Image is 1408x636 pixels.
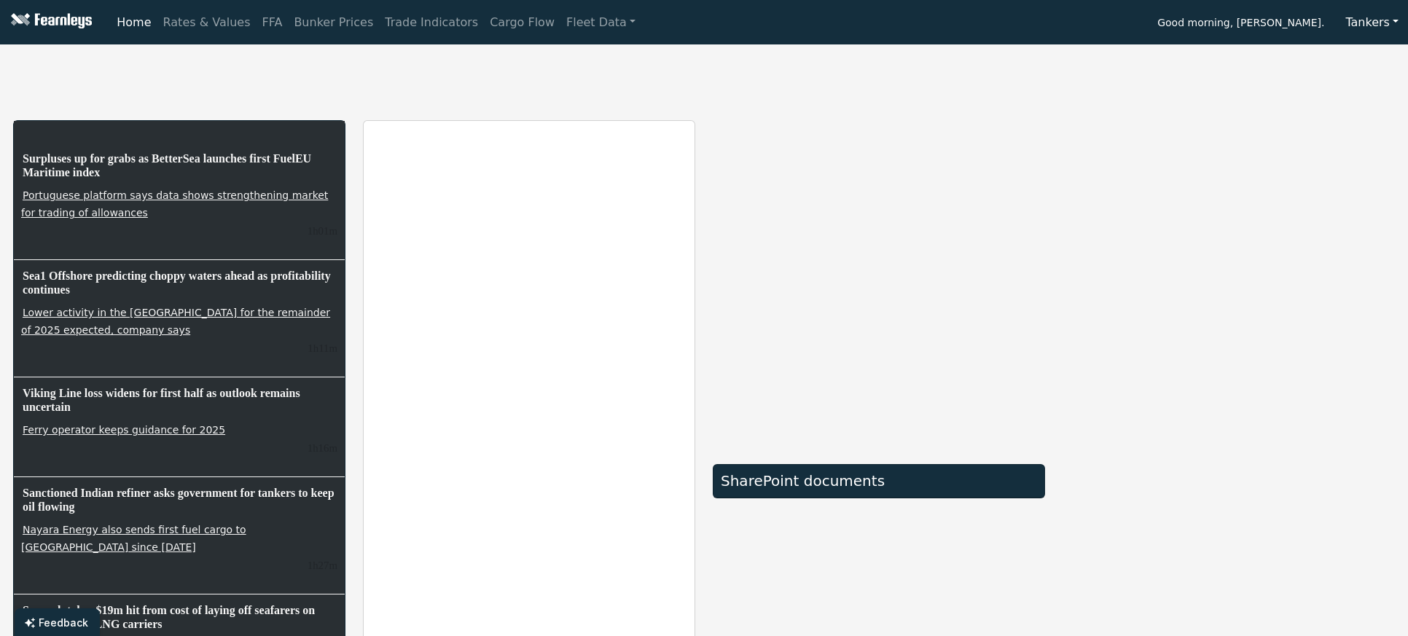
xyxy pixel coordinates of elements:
[157,8,257,37] a: Rates & Values
[379,8,484,37] a: Trade Indicators
[257,8,289,37] a: FFA
[21,150,337,181] h6: Surpluses up for grabs as BetterSea launches first FuelEU Maritime index
[111,8,157,37] a: Home
[308,342,337,354] small: 15/08/2025, 10:24:26
[713,120,1045,448] iframe: market overview TradingView widget
[484,8,560,37] a: Cargo Flow
[1336,9,1408,36] button: Tankers
[288,8,379,37] a: Bunker Prices
[21,188,328,220] a: Portuguese platform says data shows strengthening market for trading of allowances
[1063,295,1395,455] iframe: mini symbol-overview TradingView widget
[1063,470,1395,630] iframe: mini symbol-overview TradingView widget
[21,484,337,515] h6: Sanctioned Indian refiner asks government for tankers to keep oil flowing
[308,560,337,571] small: 15/08/2025, 10:08:35
[308,442,337,454] small: 15/08/2025, 10:19:45
[7,13,92,31] img: Fearnleys Logo
[308,225,337,237] small: 15/08/2025, 10:34:07
[21,522,246,554] a: Nayara Energy also sends first fuel cargo to [GEOGRAPHIC_DATA] since [DATE]
[1063,120,1395,280] iframe: mini symbol-overview TradingView widget
[21,602,337,632] h6: Seapeak takes $19m hit from cost of laying off seafarers on steam turbine LNG carriers
[21,267,337,298] h6: Sea1 Offshore predicting choppy waters ahead as profitability continues
[21,305,330,337] a: Lower activity in the [GEOGRAPHIC_DATA] for the remainder of 2025 expected, company says
[721,472,1037,490] div: SharePoint documents
[13,50,1395,103] iframe: tickers TradingView widget
[560,8,641,37] a: Fleet Data
[21,385,337,415] h6: Viking Line loss widens for first half as outlook remains uncertain
[21,423,227,437] a: Ferry operator keeps guidance for 2025
[1157,12,1324,36] span: Good morning, [PERSON_NAME].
